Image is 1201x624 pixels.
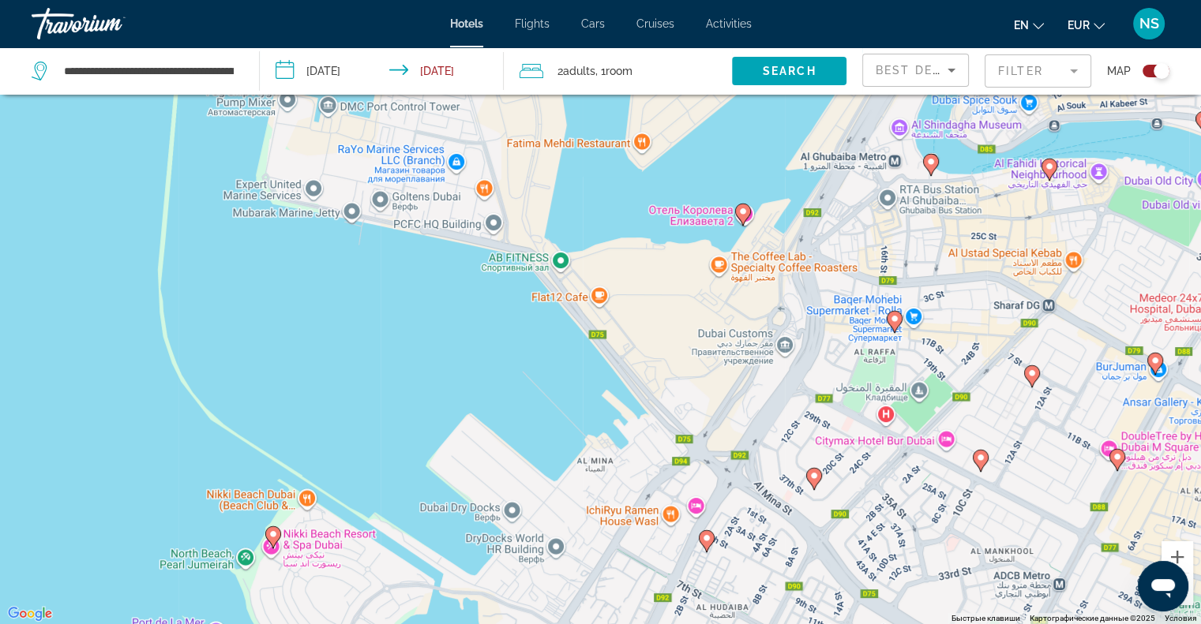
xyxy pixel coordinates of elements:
a: Flights [515,17,550,30]
img: Google [4,603,56,624]
button: Change currency [1068,13,1105,36]
button: Change language [1014,13,1044,36]
span: Картографические данные ©2025 [1030,614,1155,622]
a: Cruises [636,17,674,30]
span: 2 [557,60,595,82]
button: Toggle map [1131,64,1169,78]
button: Search [732,57,846,85]
span: en [1014,19,1029,32]
button: Travelers: 2 adults, 0 children [504,47,732,95]
button: User Menu [1128,7,1169,40]
span: Adults [563,65,595,77]
span: NS [1139,16,1159,32]
span: Map [1107,60,1131,82]
span: Best Deals [876,64,958,77]
button: Быстрые клавиши [951,613,1020,624]
button: Увеличить [1162,541,1193,573]
iframe: Кнопка запуска окна обмена сообщениями [1138,561,1188,611]
a: Travorium [32,3,190,44]
button: Filter [985,54,1091,88]
a: Открыть эту область в Google Картах (в новом окне) [4,603,56,624]
span: Room [606,65,632,77]
a: Hotels [450,17,483,30]
span: Search [763,65,816,77]
span: EUR [1068,19,1090,32]
a: Условия (ссылка откроется в новой вкладке) [1165,614,1196,622]
mat-select: Sort by [876,61,955,80]
a: Cars [581,17,605,30]
a: Activities [706,17,752,30]
button: Check-in date: Dec 4, 2025 Check-out date: Dec 8, 2025 [260,47,504,95]
span: , 1 [595,60,632,82]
